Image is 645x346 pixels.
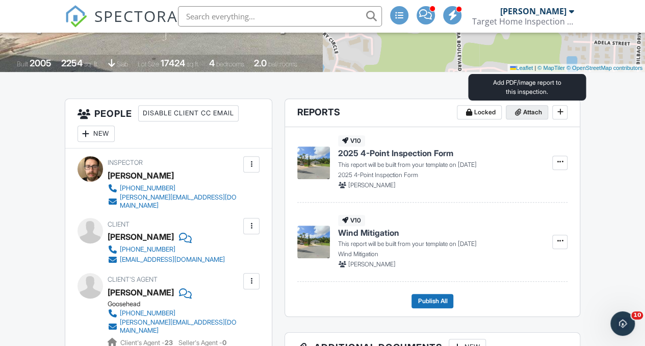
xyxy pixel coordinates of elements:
[108,229,174,244] div: [PERSON_NAME]
[500,6,566,16] div: [PERSON_NAME]
[108,183,241,193] a: [PHONE_NUMBER]
[108,244,225,255] a: [PHONE_NUMBER]
[138,105,239,121] div: Disable Client CC Email
[108,308,241,318] a: [PHONE_NUMBER]
[138,60,159,68] span: Lot Size
[108,276,158,283] span: Client's Agent
[17,60,28,68] span: Built
[108,220,130,228] span: Client
[161,58,185,68] div: 17424
[108,159,143,166] span: Inspector
[65,14,178,35] a: SPECTORA
[108,193,241,210] a: [PERSON_NAME][EMAIL_ADDRESS][DOMAIN_NAME]
[61,58,83,68] div: 2254
[534,65,536,71] span: |
[108,318,241,335] a: [PERSON_NAME][EMAIL_ADDRESS][DOMAIN_NAME]
[472,16,574,27] div: Target Home Inspection Co.
[216,60,244,68] span: bedrooms
[537,65,565,71] a: © MapTiler
[566,65,642,71] a: © OpenStreetMap contributors
[108,300,249,308] div: Goosehead
[120,245,175,254] div: [PHONE_NUMBER]
[78,126,115,142] div: New
[178,6,382,27] input: Search everything...
[631,311,643,319] span: 10
[120,193,241,210] div: [PERSON_NAME][EMAIL_ADDRESS][DOMAIN_NAME]
[209,58,215,68] div: 4
[108,255,225,265] a: [EMAIL_ADDRESS][DOMAIN_NAME]
[120,309,175,317] div: [PHONE_NUMBER]
[187,60,199,68] span: sq.ft.
[254,58,267,68] div: 2.0
[65,99,272,149] h3: People
[108,285,174,300] a: [PERSON_NAME]
[117,60,128,68] span: slab
[268,60,297,68] span: bathrooms
[610,311,635,336] iframe: Intercom live chat
[30,58,51,68] div: 2005
[120,184,175,192] div: [PHONE_NUMBER]
[94,5,178,27] span: SPECTORA
[120,318,241,335] div: [PERSON_NAME][EMAIL_ADDRESS][DOMAIN_NAME]
[65,5,87,28] img: The Best Home Inspection Software - Spectora
[84,60,98,68] span: sq. ft.
[120,256,225,264] div: [EMAIL_ADDRESS][DOMAIN_NAME]
[108,168,174,183] div: [PERSON_NAME]
[510,65,533,71] a: Leaflet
